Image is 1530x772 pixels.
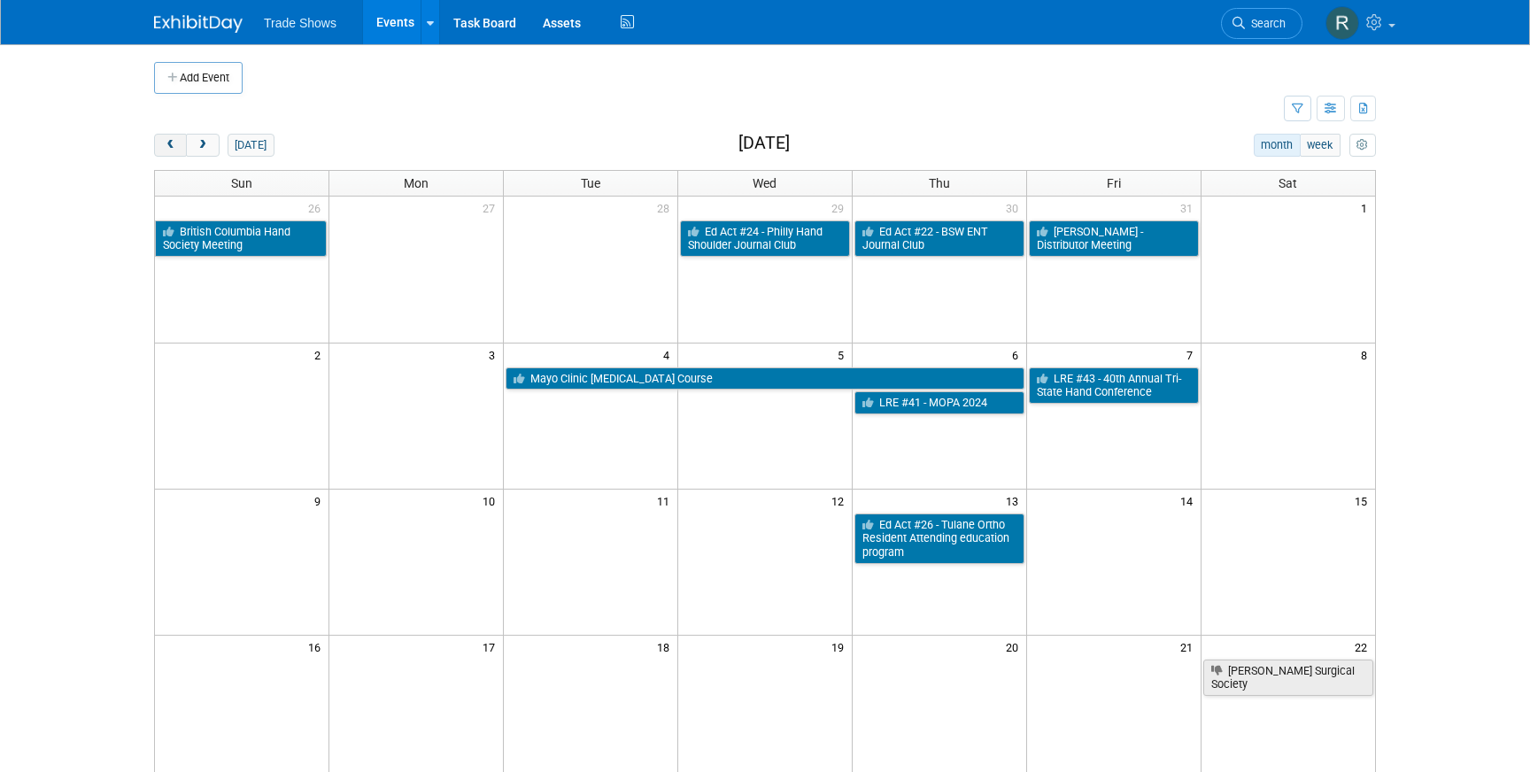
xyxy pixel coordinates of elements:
[655,636,677,658] span: 18
[404,176,429,190] span: Mon
[929,176,950,190] span: Thu
[738,134,790,153] h2: [DATE]
[1004,490,1026,512] span: 13
[481,490,503,512] span: 10
[487,344,503,366] span: 3
[830,197,852,219] span: 29
[854,513,1024,564] a: Ed Act #26 - Tulane Ortho Resident Attending education program
[753,176,777,190] span: Wed
[506,367,1024,390] a: Mayo Clinic [MEDICAL_DATA] Course
[680,220,850,257] a: Ed Act #24 - Philly Hand Shoulder Journal Club
[1178,197,1201,219] span: 31
[154,134,187,157] button: prev
[655,197,677,219] span: 28
[1300,134,1341,157] button: week
[836,344,852,366] span: 5
[1004,197,1026,219] span: 30
[1178,636,1201,658] span: 21
[1359,344,1375,366] span: 8
[1010,344,1026,366] span: 6
[313,490,328,512] span: 9
[1221,8,1302,39] a: Search
[481,636,503,658] span: 17
[481,197,503,219] span: 27
[854,220,1024,257] a: Ed Act #22 - BSW ENT Journal Club
[830,636,852,658] span: 19
[655,490,677,512] span: 11
[228,134,274,157] button: [DATE]
[1178,490,1201,512] span: 14
[1353,636,1375,658] span: 22
[1185,344,1201,366] span: 7
[1279,176,1297,190] span: Sat
[1245,17,1286,30] span: Search
[1349,134,1376,157] button: myCustomButton
[155,220,327,257] a: British Columbia Hand Society Meeting
[1029,220,1199,257] a: [PERSON_NAME] - Distributor Meeting
[1325,6,1359,40] img: Rachel Murphy
[830,490,852,512] span: 12
[1359,197,1375,219] span: 1
[1356,140,1368,151] i: Personalize Calendar
[661,344,677,366] span: 4
[581,176,600,190] span: Tue
[231,176,252,190] span: Sun
[1029,367,1199,404] a: LRE #43 - 40th Annual Tri-State Hand Conference
[1353,490,1375,512] span: 15
[1203,660,1373,696] a: [PERSON_NAME] Surgical Society
[1107,176,1121,190] span: Fri
[306,197,328,219] span: 26
[264,16,336,30] span: Trade Shows
[306,636,328,658] span: 16
[154,62,243,94] button: Add Event
[186,134,219,157] button: next
[313,344,328,366] span: 2
[1254,134,1301,157] button: month
[854,391,1024,414] a: LRE #41 - MOPA 2024
[1004,636,1026,658] span: 20
[154,15,243,33] img: ExhibitDay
